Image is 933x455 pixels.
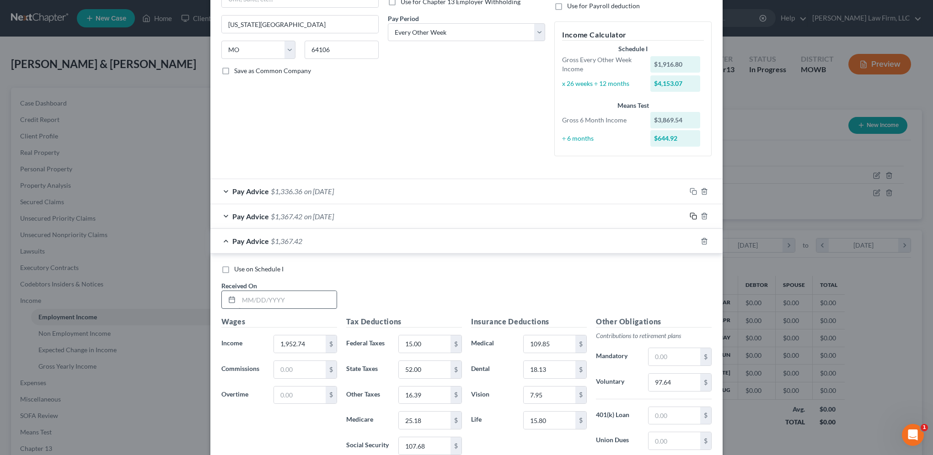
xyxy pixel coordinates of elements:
h5: Insurance Deductions [471,316,587,328]
span: Received On [221,282,257,290]
div: $ [326,386,337,404]
div: x 26 weeks ÷ 12 months [558,79,646,88]
span: $1,336.36 [271,187,302,196]
div: $ [575,386,586,404]
label: Overtime [217,386,269,404]
div: $1,916.80 [650,56,701,73]
label: Medical [466,335,519,353]
h5: Tax Deductions [346,316,462,328]
input: 0.00 [399,361,450,378]
input: 0.00 [399,386,450,404]
input: 0.00 [524,412,575,429]
input: 0.00 [274,335,326,353]
h5: Wages [221,316,337,328]
label: Commissions [217,360,269,379]
label: State Taxes [342,360,394,379]
label: Union Dues [591,432,643,450]
div: $ [450,335,461,353]
input: 0.00 [649,374,700,391]
input: 0.00 [274,386,326,404]
div: $ [700,348,711,365]
span: 1 [921,424,928,431]
div: $ [450,412,461,429]
div: Gross Every Other Week Income [558,55,646,74]
span: Pay Period [388,15,419,22]
div: $644.92 [650,130,701,147]
span: Income [221,339,242,347]
input: 0.00 [399,437,450,455]
input: MM/DD/YYYY [239,291,337,308]
div: $ [450,386,461,404]
span: $1,367.42 [271,212,302,221]
div: $ [326,335,337,353]
span: Use for Payroll deduction [567,2,640,10]
span: Use on Schedule I [234,265,284,273]
input: 0.00 [274,361,326,378]
iframe: Intercom live chat [902,424,924,446]
span: on [DATE] [304,187,334,196]
span: Pay Advice [232,237,269,245]
span: Save as Common Company [234,67,311,74]
label: Dental [466,360,519,379]
p: Contributions to retirement plans [596,331,712,340]
input: 0.00 [524,361,575,378]
label: Other Taxes [342,386,394,404]
label: Voluntary [591,373,643,392]
div: $ [575,335,586,353]
div: $ [326,361,337,378]
span: Pay Advice [232,187,269,196]
div: $4,153.07 [650,75,701,92]
span: on [DATE] [304,212,334,221]
div: $ [575,412,586,429]
div: $ [450,361,461,378]
label: Life [466,411,519,429]
input: 0.00 [649,407,700,424]
input: 0.00 [649,348,700,365]
div: $ [575,361,586,378]
input: Enter city... [222,16,378,33]
input: 0.00 [524,335,575,353]
input: Enter zip... [305,41,379,59]
div: $3,869.54 [650,112,701,128]
label: Medicare [342,411,394,429]
div: ÷ 6 months [558,134,646,143]
h5: Other Obligations [596,316,712,328]
div: $ [700,432,711,450]
div: $ [700,407,711,424]
label: 401(k) Loan [591,407,643,425]
div: Schedule I [562,44,704,53]
label: Federal Taxes [342,335,394,353]
input: 0.00 [399,335,450,353]
span: $1,367.42 [271,237,302,245]
label: Social Security [342,437,394,455]
div: $ [450,437,461,455]
div: Means Test [562,101,704,110]
span: Pay Advice [232,212,269,221]
h5: Income Calculator [562,29,704,41]
div: $ [700,374,711,391]
input: 0.00 [399,412,450,429]
label: Mandatory [591,348,643,366]
label: Vision [466,386,519,404]
div: Gross 6 Month Income [558,116,646,125]
input: 0.00 [524,386,575,404]
input: 0.00 [649,432,700,450]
